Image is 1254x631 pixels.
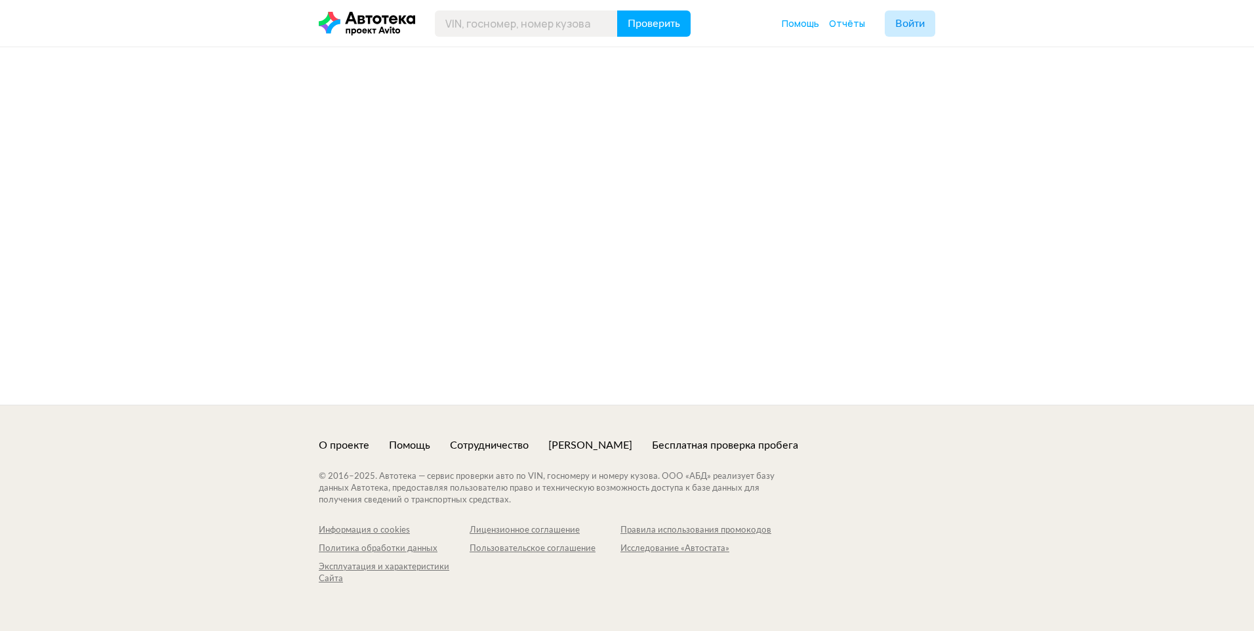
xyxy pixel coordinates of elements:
div: © 2016– 2025 . Автотека — сервис проверки авто по VIN, госномеру и номеру кузова. ООО «АБД» реали... [319,471,801,506]
a: [PERSON_NAME] [548,438,632,453]
a: О проекте [319,438,369,453]
input: VIN, госномер, номер кузова [435,10,618,37]
a: Информация о cookies [319,525,470,537]
a: Помощь [389,438,430,453]
a: Сотрудничество [450,438,529,453]
a: Эксплуатация и характеристики Сайта [319,561,470,585]
a: Помощь [782,17,819,30]
a: Исследование «Автостата» [620,543,771,555]
a: Лицензионное соглашение [470,525,620,537]
a: Политика обработки данных [319,543,470,555]
a: Пользовательское соглашение [470,543,620,555]
span: Проверить [628,18,680,29]
a: Отчёты [829,17,865,30]
button: Войти [885,10,935,37]
button: Проверить [617,10,691,37]
span: Войти [895,18,925,29]
a: Правила использования промокодов [620,525,771,537]
a: Бесплатная проверка пробега [652,438,798,453]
